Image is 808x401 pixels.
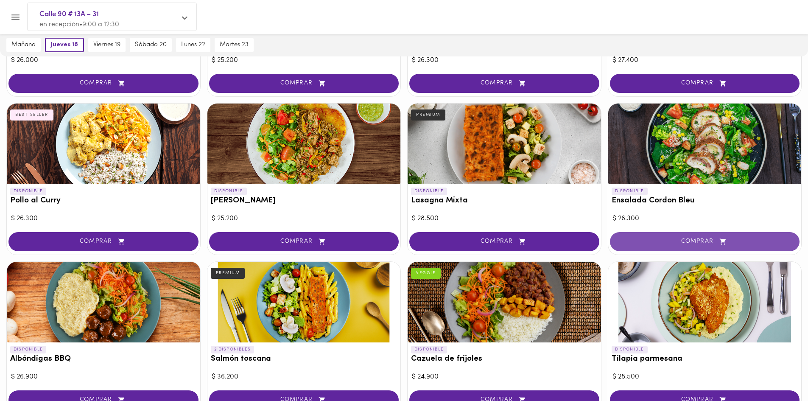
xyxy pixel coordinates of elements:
div: VEGGIE [411,268,441,279]
p: DISPONIBLE [612,188,648,195]
div: Ensalada Cordon Bleu [608,104,802,184]
span: lunes 22 [181,41,205,49]
div: $ 26.300 [11,214,196,224]
span: COMPRAR [420,80,589,87]
span: COMPRAR [220,80,389,87]
p: DISPONIBLE [411,188,447,195]
iframe: Messagebird Livechat Widget [759,352,800,393]
div: $ 28.500 [412,214,597,224]
button: COMPRAR [209,232,399,251]
h3: Tilapia parmesana [612,355,798,364]
span: COMPRAR [420,238,589,245]
span: mañana [11,41,36,49]
p: DISPONIBLE [10,346,46,353]
h3: Ensalada Cordon Bleu [612,196,798,205]
div: PREMIUM [211,268,245,279]
span: COMPRAR [19,80,188,87]
div: Lasagna Mixta [408,104,601,184]
button: lunes 22 [176,38,210,52]
button: COMPRAR [209,74,399,93]
span: COMPRAR [19,238,188,245]
div: Cazuela de frijoles [408,262,601,342]
h3: Albóndigas BBQ [10,355,197,364]
div: Tilapia parmesana [608,262,802,342]
div: $ 24.900 [412,372,597,382]
h3: Pollo al Curry [10,196,197,205]
h3: Cazuela de frijoles [411,355,598,364]
button: COMPRAR [409,74,599,93]
button: Menu [5,7,26,28]
div: Pollo al Curry [7,104,200,184]
button: sábado 20 [130,38,172,52]
div: BEST SELLER [10,109,53,121]
button: martes 23 [215,38,254,52]
p: DISPONIBLE [411,346,447,353]
div: Arroz chaufa [207,104,401,184]
button: COMPRAR [8,232,199,251]
button: COMPRAR [8,74,199,93]
button: viernes 19 [88,38,126,52]
span: Calle 90 # 13A – 31 [39,9,176,20]
span: en recepción • 9:00 a 12:30 [39,21,119,28]
div: $ 26.000 [11,56,196,65]
div: Albóndigas BBQ [7,262,200,342]
span: jueves 18 [51,41,78,49]
span: COMPRAR [220,238,389,245]
div: $ 28.500 [612,372,797,382]
div: $ 25.200 [212,56,397,65]
button: jueves 18 [45,38,84,52]
div: $ 26.300 [612,214,797,224]
p: DISPONIBLE [211,188,247,195]
span: sábado 20 [135,41,167,49]
button: mañana [6,38,41,52]
p: 2 DISPONIBLES [211,346,254,353]
div: $ 27.400 [612,56,797,65]
span: martes 23 [220,41,249,49]
div: $ 26.900 [11,372,196,382]
div: PREMIUM [411,109,445,121]
div: $ 25.200 [212,214,397,224]
button: COMPRAR [409,232,599,251]
span: COMPRAR [621,238,789,245]
p: DISPONIBLE [612,346,648,353]
h3: [PERSON_NAME] [211,196,397,205]
h3: Lasagna Mixta [411,196,598,205]
button: COMPRAR [610,232,800,251]
span: COMPRAR [621,80,789,87]
button: COMPRAR [610,74,800,93]
h3: Salmón toscana [211,355,397,364]
div: Salmón toscana [207,262,401,342]
span: viernes 19 [93,41,120,49]
div: $ 36.200 [212,372,397,382]
div: $ 26.300 [412,56,597,65]
p: DISPONIBLE [10,188,46,195]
